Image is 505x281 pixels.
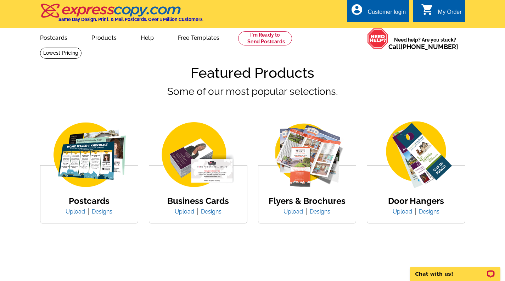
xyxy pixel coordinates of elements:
[388,196,444,206] h4: Door Hangers
[419,208,439,215] a: Designs
[393,208,417,215] a: Upload
[350,3,363,16] i: account_circle
[350,8,406,17] a: account_circle Customer login
[40,64,465,81] h1: Featured Products
[400,43,458,50] a: [PHONE_NUMBER]
[66,196,112,206] h4: Postcards
[367,9,406,19] div: Customer login
[66,208,90,215] a: Upload
[310,208,330,215] a: Designs
[40,84,465,131] p: Some of our most popular selections.
[175,208,200,215] a: Upload
[201,208,221,215] a: Designs
[129,29,165,45] a: Help
[367,28,388,49] img: help
[40,9,203,22] a: Same Day Design, Print, & Mail Postcards. Over 1 Million Customers.
[388,43,458,50] span: Call
[80,29,128,45] a: Products
[29,29,79,45] a: Postcards
[421,3,434,16] i: shopping_cart
[263,121,351,189] img: flyer-card.png
[405,259,505,281] iframe: LiveChat chat widget
[58,17,203,22] h4: Same Day Design, Print, & Mail Postcards. Over 1 Million Customers.
[284,208,308,215] a: Upload
[45,121,133,189] img: img_postcard.png
[388,36,462,50] span: Need help? Are you stuck?
[167,196,229,206] h4: Business Cards
[92,208,112,215] a: Designs
[167,29,231,45] a: Free Templates
[269,196,346,206] h4: Flyers & Brochures
[438,9,462,19] div: My Order
[372,121,460,190] img: door-hanger.png
[154,121,242,189] img: business-card.png
[421,8,462,17] a: shopping_cart My Order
